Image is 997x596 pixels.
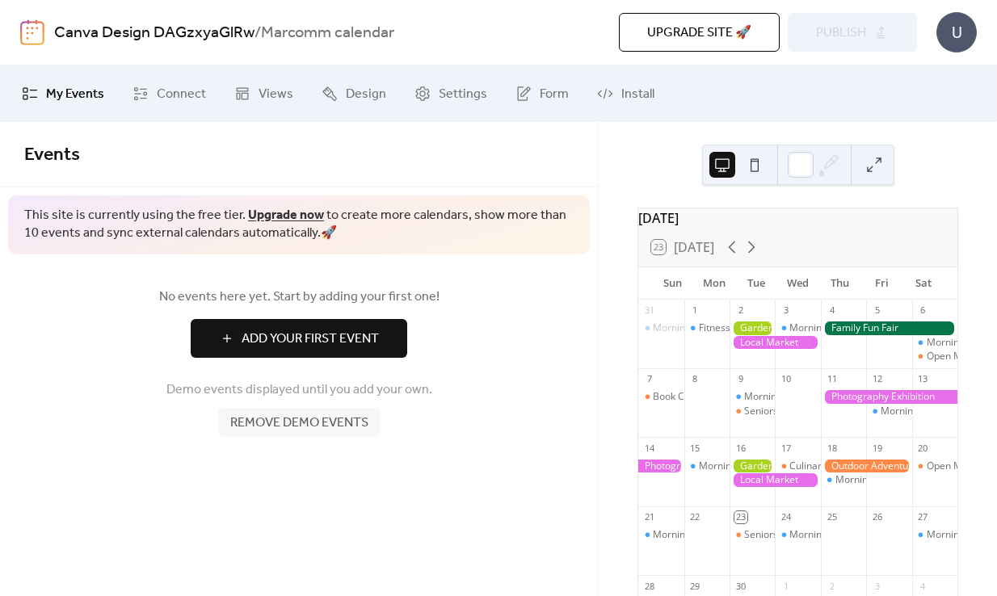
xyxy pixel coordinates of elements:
div: Morning Yoga Bliss [835,473,922,487]
div: Sat [902,267,944,300]
div: Mon [693,267,735,300]
div: 7 [643,373,655,385]
div: Morning Yoga Bliss [684,460,730,473]
span: Demo events displayed until you add your own. [166,380,432,400]
div: Thu [819,267,861,300]
div: 13 [917,373,929,385]
div: [DATE] [638,208,957,228]
div: 18 [826,442,838,454]
div: Family Fun Fair [821,321,957,335]
div: 4 [826,304,838,317]
div: Morning Yoga Bliss [789,321,876,335]
div: Morning Yoga Bliss [881,405,967,418]
div: Wed [777,267,819,300]
div: Open Mic Night [927,350,996,363]
div: Seniors' Social Tea [744,528,829,542]
div: Morning Yoga Bliss [653,321,739,335]
div: Morning Yoga Bliss [699,460,785,473]
div: 26 [871,511,883,523]
div: 30 [734,580,747,592]
div: Morning Yoga Bliss [730,390,775,404]
div: Morning Yoga Bliss [653,528,739,542]
div: 19 [871,442,883,454]
div: Local Market [730,473,821,487]
span: No events here yet. Start by adding your first one! [24,288,574,307]
div: 9 [734,373,747,385]
div: 16 [734,442,747,454]
a: Canva Design DAGzxyaGlRw [54,18,255,48]
span: Connect [157,85,206,104]
div: 23 [734,511,747,523]
div: Morning Yoga Bliss [775,321,820,335]
div: 21 [643,511,655,523]
a: Design [309,72,398,115]
span: This site is currently using the free tier. to create more calendars, show more than 10 events an... [24,207,574,243]
div: 14 [643,442,655,454]
div: 25 [826,511,838,523]
img: logo [20,19,44,45]
a: Settings [402,72,499,115]
div: Open Mic Night [912,460,957,473]
div: 4 [917,580,929,592]
div: 24 [780,511,792,523]
div: 1 [689,304,701,317]
div: Outdoor Adventure Day [821,460,912,473]
a: Add Your First Event [24,319,574,358]
a: Connect [120,72,218,115]
span: Add Your First Event [242,329,379,349]
div: Morning Yoga Bliss [912,528,957,542]
div: Open Mic Night [927,460,996,473]
a: Views [222,72,305,115]
div: 1 [780,580,792,592]
div: Fri [860,267,902,300]
div: 10 [780,373,792,385]
div: Seniors' Social Tea [730,405,775,418]
a: Upgrade now [248,203,324,228]
div: Morning Yoga Bliss [821,473,866,487]
span: Settings [439,85,487,104]
div: 11 [826,373,838,385]
button: Upgrade site 🚀 [619,13,780,52]
a: Form [503,72,581,115]
div: 3 [871,580,883,592]
div: Book Club Gathering [638,390,684,404]
div: Book Club Gathering [653,390,746,404]
div: Morning Yoga Bliss [775,528,820,542]
div: Morning Yoga Bliss [866,405,911,418]
div: 8 [689,373,701,385]
span: Design [346,85,386,104]
div: Morning Yoga Bliss [744,390,831,404]
div: Morning Yoga Bliss [912,336,957,350]
div: 3 [780,304,792,317]
span: Upgrade site 🚀 [647,23,751,43]
span: Views [259,85,293,104]
div: Open Mic Night [912,350,957,363]
div: 5 [871,304,883,317]
div: 6 [917,304,929,317]
div: Tue [735,267,777,300]
div: Morning Yoga Bliss [789,528,876,542]
b: / [255,18,261,48]
div: Photography Exhibition [638,460,684,473]
span: Events [24,137,80,173]
div: 2 [734,304,747,317]
div: 22 [689,511,701,523]
div: 2 [826,580,838,592]
span: Remove demo events [230,413,368,433]
div: 17 [780,442,792,454]
div: Gardening Workshop [730,321,775,335]
button: Add Your First Event [191,319,407,358]
div: Local Market [730,336,821,350]
b: Marcomm calendar [261,18,394,48]
div: 31 [643,304,655,317]
span: Install [621,85,654,104]
a: My Events [10,72,116,115]
div: Photography Exhibition [821,390,957,404]
div: Gardening Workshop [730,460,775,473]
div: Fitness Bootcamp [684,321,730,335]
div: 12 [871,373,883,385]
div: Culinary Cooking Class [789,460,892,473]
span: Form [540,85,569,104]
div: 28 [643,580,655,592]
div: Sun [651,267,693,300]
